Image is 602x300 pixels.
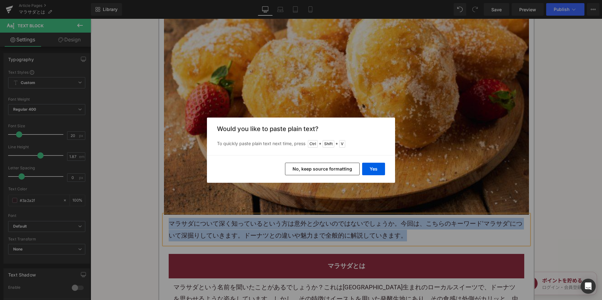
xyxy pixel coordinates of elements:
button: No, keep source formatting [285,163,360,175]
p: マラサダという名前を聞いたことがあるでしょうか？これは[GEOGRAPHIC_DATA]生まれのローカルスイーツで、ドーナツを思わせるような姿をしています。しかし、その特徴はイーストを用いた発酵... [83,263,429,298]
span: Shift [323,140,334,148]
p: To quickly paste plain text next time, press [217,140,385,148]
span: + [335,141,338,147]
span: + [319,141,321,147]
h3: Would you like to paste plain text? [217,125,385,133]
button: Yes [362,163,385,175]
span: V [339,140,345,148]
p: マラサダについて深く知っているという方は意外と少ないのではないでしょうか。今回は、こちらのキーワード'マラサダ'について深掘りしていきます。ドーナツとの違いや魅力まで全般的に解説していきます。 [78,199,434,223]
h2: マラサダとは [83,241,429,253]
span: Ctrl [308,140,318,148]
div: Open Intercom Messenger [581,279,596,294]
